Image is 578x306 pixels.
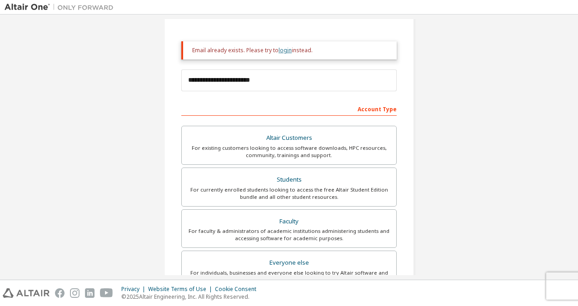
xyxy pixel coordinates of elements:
[187,132,391,144] div: Altair Customers
[121,293,262,301] p: © 2025 Altair Engineering, Inc. All Rights Reserved.
[215,286,262,293] div: Cookie Consent
[187,227,391,242] div: For faculty & administrators of academic institutions administering students and accessing softwa...
[192,47,389,54] div: Email already exists. Please try to instead.
[187,257,391,269] div: Everyone else
[181,101,397,116] div: Account Type
[187,173,391,186] div: Students
[121,286,148,293] div: Privacy
[279,46,292,54] a: login
[3,288,50,298] img: altair_logo.svg
[85,288,95,298] img: linkedin.svg
[148,286,215,293] div: Website Terms of Use
[187,144,391,159] div: For existing customers looking to access software downloads, HPC resources, community, trainings ...
[70,288,80,298] img: instagram.svg
[55,288,65,298] img: facebook.svg
[187,269,391,284] div: For individuals, businesses and everyone else looking to try Altair software and explore our prod...
[187,186,391,201] div: For currently enrolled students looking to access the free Altair Student Edition bundle and all ...
[187,215,391,228] div: Faculty
[100,288,113,298] img: youtube.svg
[5,3,118,12] img: Altair One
